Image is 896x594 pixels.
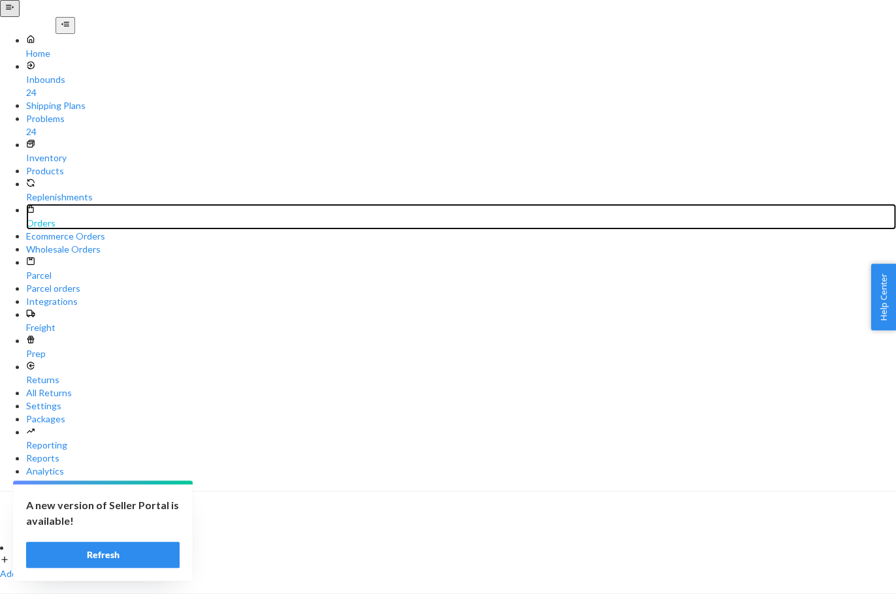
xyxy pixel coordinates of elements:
[26,125,896,138] div: 24
[871,264,896,330] button: Help Center
[26,230,896,243] a: Ecommerce Orders
[26,308,896,334] a: Freight
[26,386,896,399] a: All Returns
[26,399,896,413] a: Settings
[26,164,896,178] a: Products
[26,60,896,99] a: Inbounds24
[26,138,896,164] a: Inventory
[26,497,180,529] p: A new version of Seller Portal is available!
[26,217,896,230] div: Orders
[26,426,896,452] a: Reporting
[26,73,896,86] div: Inbounds
[26,99,896,112] a: Shipping Plans
[26,295,896,308] a: Integrations
[26,269,896,282] div: Parcel
[26,86,896,99] div: 24
[26,321,896,334] div: Freight
[26,243,896,256] a: Wholesale Orders
[26,542,180,568] button: Refresh
[26,439,896,452] div: Reporting
[26,112,896,125] div: Problems
[26,191,896,204] div: Replenishments
[26,112,896,138] a: Problems24
[26,34,896,60] a: Home
[26,334,896,360] a: Prep
[26,452,896,465] a: Reports
[26,465,896,478] a: Analytics
[26,178,896,204] a: Replenishments
[26,151,896,164] div: Inventory
[26,256,896,282] a: Parcel
[56,17,75,34] button: Close Navigation
[26,47,896,60] div: Home
[26,282,896,295] a: Parcel orders
[26,360,896,386] a: Returns
[26,204,896,230] a: Orders
[26,347,896,360] div: Prep
[26,413,896,426] a: Packages
[26,373,896,386] div: Returns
